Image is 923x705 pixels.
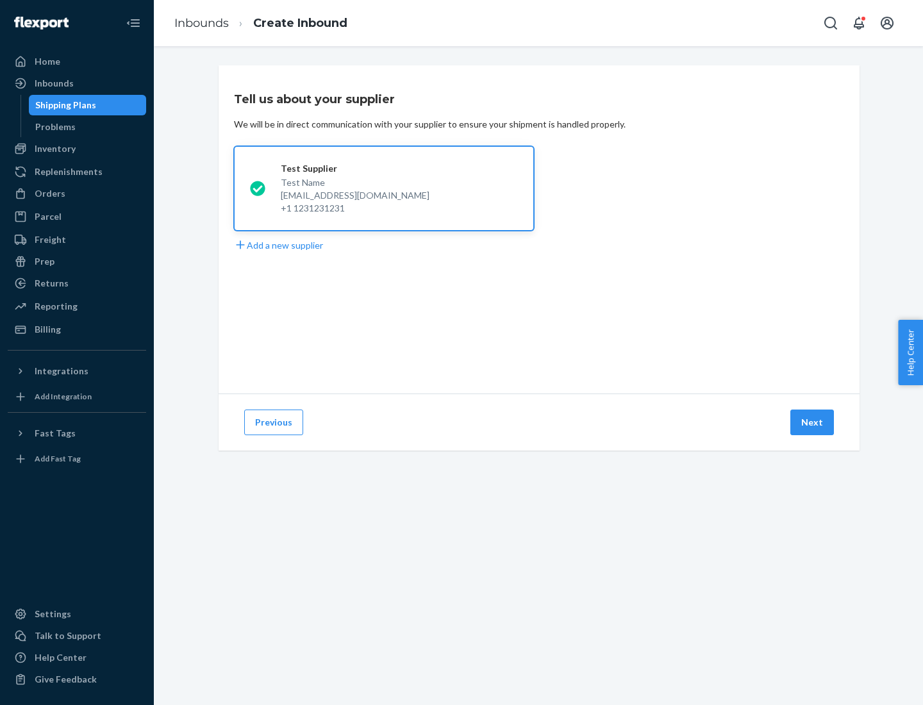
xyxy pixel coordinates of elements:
div: Replenishments [35,165,103,178]
a: Replenishments [8,162,146,182]
h3: Tell us about your supplier [234,91,395,108]
button: Next [790,410,834,435]
a: Home [8,51,146,72]
a: Shipping Plans [29,95,147,115]
a: Inbounds [174,16,229,30]
a: Create Inbound [253,16,347,30]
button: Open account menu [874,10,900,36]
div: Parcel [35,210,62,223]
a: Parcel [8,206,146,227]
button: Help Center [898,320,923,385]
button: Previous [244,410,303,435]
img: Flexport logo [14,17,69,29]
div: Orders [35,187,65,200]
div: Returns [35,277,69,290]
ol: breadcrumbs [164,4,358,42]
div: Reporting [35,300,78,313]
a: Add Fast Tag [8,449,146,469]
div: Give Feedback [35,673,97,686]
div: Help Center [35,651,87,664]
div: Inventory [35,142,76,155]
button: Add a new supplier [234,238,323,252]
div: Prep [35,255,54,268]
div: Add Fast Tag [35,453,81,464]
div: Talk to Support [35,629,101,642]
a: Orders [8,183,146,204]
div: Freight [35,233,66,246]
a: Billing [8,319,146,340]
div: Add Integration [35,391,92,402]
div: Home [35,55,60,68]
div: Problems [35,120,76,133]
a: Add Integration [8,386,146,407]
a: Help Center [8,647,146,668]
button: Open notifications [846,10,872,36]
button: Open Search Box [818,10,844,36]
button: Integrations [8,361,146,381]
div: We will be in direct communication with your supplier to ensure your shipment is handled properly. [234,118,626,131]
a: Reporting [8,296,146,317]
a: Inventory [8,138,146,159]
a: Inbounds [8,73,146,94]
a: Prep [8,251,146,272]
div: Inbounds [35,77,74,90]
div: Integrations [35,365,88,377]
a: Settings [8,604,146,624]
div: Fast Tags [35,427,76,440]
a: Returns [8,273,146,294]
a: Freight [8,229,146,250]
a: Talk to Support [8,626,146,646]
div: Billing [35,323,61,336]
button: Fast Tags [8,423,146,444]
button: Give Feedback [8,669,146,690]
a: Problems [29,117,147,137]
div: Settings [35,608,71,620]
button: Close Navigation [121,10,146,36]
div: Shipping Plans [35,99,96,112]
